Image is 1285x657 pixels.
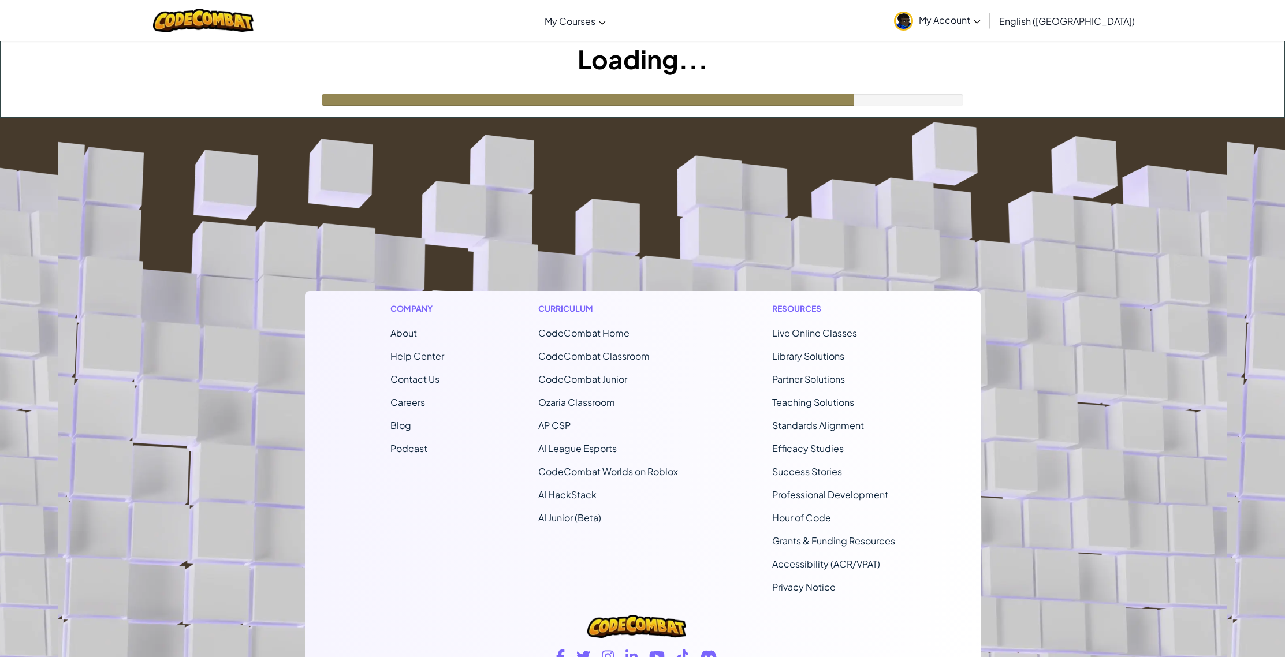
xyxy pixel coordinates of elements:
h1: Resources [772,303,895,315]
span: Contact Us [390,373,439,385]
a: Live Online Classes [772,327,857,339]
a: My Courses [539,5,612,36]
a: Privacy Notice [772,581,836,593]
a: AI Junior (Beta) [538,512,601,524]
a: Hour of Code [772,512,831,524]
a: About [390,327,417,339]
a: Teaching Solutions [772,396,854,408]
span: CodeCombat Home [538,327,630,339]
a: AI League Esports [538,442,617,454]
h1: Curriculum [538,303,678,315]
a: My Account [888,2,986,39]
h1: Company [390,303,444,315]
a: CodeCombat Worlds on Roblox [538,465,678,477]
a: Accessibility (ACR/VPAT) [772,558,880,570]
a: Podcast [390,442,427,454]
a: CodeCombat Classroom [538,350,650,362]
a: Library Solutions [772,350,844,362]
a: Standards Alignment [772,419,864,431]
span: My Courses [545,15,595,27]
img: CodeCombat logo [587,615,686,638]
a: Grants & Funding Resources [772,535,895,547]
a: Blog [390,419,411,431]
img: avatar [894,12,913,31]
span: English ([GEOGRAPHIC_DATA]) [999,15,1135,27]
a: Help Center [390,350,444,362]
img: CodeCombat logo [153,9,254,32]
a: AP CSP [538,419,571,431]
h1: Loading... [1,41,1284,77]
a: Ozaria Classroom [538,396,615,408]
a: AI HackStack [538,488,597,501]
a: CodeCombat Junior [538,373,627,385]
span: My Account [919,14,981,26]
a: Efficacy Studies [772,442,844,454]
a: Success Stories [772,465,842,477]
a: Careers [390,396,425,408]
a: English ([GEOGRAPHIC_DATA]) [993,5,1141,36]
a: Professional Development [772,488,888,501]
a: Partner Solutions [772,373,845,385]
